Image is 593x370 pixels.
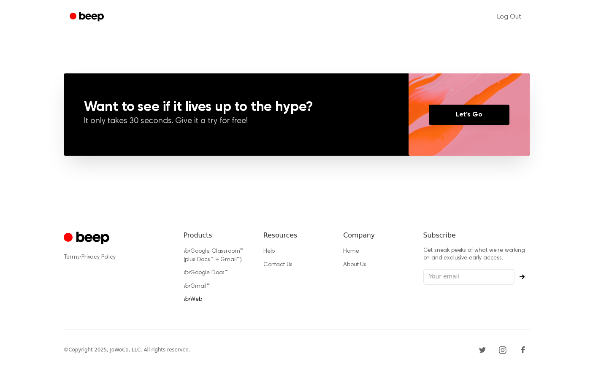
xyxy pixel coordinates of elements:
[84,116,388,127] p: It only takes 30 seconds. Give it a try for free!
[514,274,530,279] button: Subscribe
[343,262,366,268] a: About Us
[64,254,80,260] a: Terms
[476,343,489,356] a: Twitter
[516,343,530,356] a: Facebook
[184,248,244,263] a: forGoogle Classroom™ (plus Docs™ + Gmail™)
[263,230,330,240] h6: Resources
[64,9,111,25] a: Beep
[343,248,359,254] a: Home
[184,297,191,302] i: for
[184,230,250,240] h6: Products
[429,105,509,125] a: Let’s Go
[184,284,210,289] a: forGmail™
[184,284,191,289] i: for
[423,230,530,240] h6: Subscribe
[489,7,530,27] a: Log Out
[423,247,530,262] p: Get sneak peeks of what we’re working on and exclusive early access.
[84,100,388,114] h3: Want to see if it lives up to the hype?
[64,346,190,354] div: © Copyright 2025, JoWoCo, LLC. All rights reserved.
[184,270,191,276] i: for
[184,297,202,302] a: forWeb
[263,248,275,254] a: Help
[64,253,170,262] div: ·
[184,248,191,254] i: for
[81,254,116,260] a: Privacy Policy
[184,270,228,276] a: forGoogle Docs™
[64,230,111,247] a: Cruip
[423,269,514,285] input: Your email
[263,262,292,268] a: Contact Us
[496,343,509,356] a: Instagram
[343,230,409,240] h6: Company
